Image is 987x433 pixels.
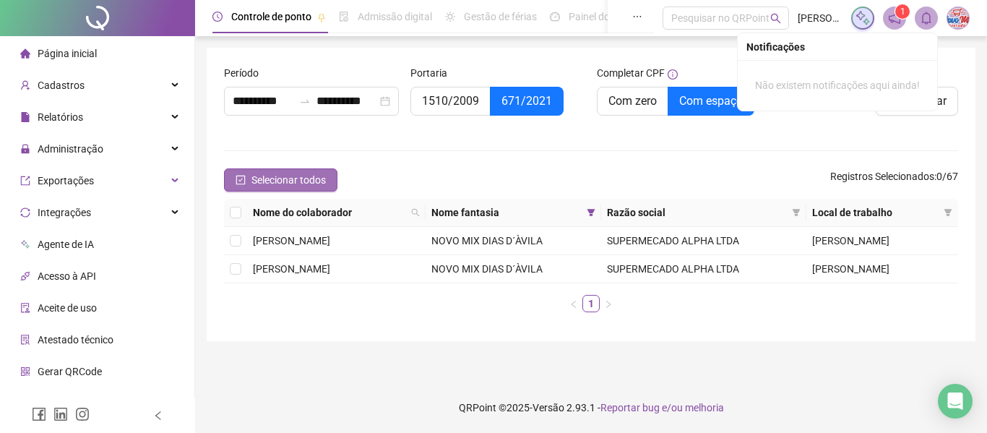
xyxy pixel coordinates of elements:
img: sparkle-icon.fc2bf0ac1784a2077858766a79e2daf3.svg [855,10,871,26]
span: Com zero [608,94,657,108]
span: Página inicial [38,48,97,59]
span: sync [20,207,30,218]
span: clock-circle [212,12,223,22]
li: 1 [582,295,600,312]
td: NOVO MIX DIAS D´ÀVILA [426,255,601,283]
button: right [600,295,617,312]
span: Exportações [38,175,94,187]
td: [PERSON_NAME] [806,227,958,255]
span: ellipsis [632,12,642,22]
span: search [411,208,420,217]
span: 1 [900,7,905,17]
span: Financeiro [38,398,85,409]
td: [PERSON_NAME] [806,255,958,283]
button: left [565,295,582,312]
span: Período [224,65,259,81]
span: audit [20,303,30,313]
span: dashboard [550,12,560,22]
span: pushpin [317,13,326,22]
td: NOVO MIX DIAS D´ÀVILA [426,227,601,255]
span: Agente de IA [38,239,94,250]
span: Administração [38,143,103,155]
span: notification [888,12,901,25]
span: Versão [533,402,564,413]
span: Admissão digital [358,11,432,22]
span: home [20,48,30,59]
span: to [299,95,311,107]
span: Com espaço [679,94,743,108]
span: Atestado técnico [38,334,113,346]
span: filter [587,208,595,217]
span: left [569,300,578,309]
li: Próxima página [600,295,617,312]
span: search [770,13,781,24]
span: : 0 / 67 [830,168,958,192]
sup: 1 [895,4,910,19]
span: Relatórios [38,111,83,123]
footer: QRPoint © 2025 - 2.93.1 - [195,382,987,433]
span: Aceite de uso [38,302,97,314]
span: Controle de ponto [231,11,311,22]
span: [PERSON_NAME] [253,235,330,246]
span: file [20,112,30,122]
span: sun [445,12,455,22]
span: api [20,271,30,281]
span: instagram [75,407,90,421]
span: 1510/2009 [422,94,479,108]
span: Gerar QRCode [38,366,102,377]
span: Gestão de férias [464,11,537,22]
span: search [408,202,423,223]
div: Open Intercom Messenger [938,384,973,419]
span: Acesso à API [38,270,96,282]
span: export [20,176,30,186]
span: file-done [339,12,349,22]
span: linkedin [53,407,68,421]
button: Selecionar todos [224,168,337,192]
span: info-circle [668,69,678,80]
span: Completar CPF [597,65,665,81]
span: Local de trabalho [812,205,938,220]
span: check-square [236,175,246,185]
span: [PERSON_NAME] [798,10,842,26]
span: filter [789,202,803,223]
div: Notificações [746,39,928,55]
span: lock [20,144,30,154]
li: Página anterior [565,295,582,312]
span: bell [920,12,933,25]
span: filter [941,202,955,223]
span: Cadastros [38,80,85,91]
span: Selecionar todos [251,172,326,188]
span: filter [792,208,801,217]
span: user-add [20,80,30,90]
span: left [153,411,163,421]
a: 1 [583,296,599,312]
span: qrcode [20,366,30,377]
span: swap-right [299,95,311,107]
span: Painel do DP [569,11,625,22]
span: Não existem notificações aqui ainda! [755,80,920,91]
span: facebook [32,407,46,421]
td: SUPERMECADO ALPHA LTDA [601,255,806,283]
span: Nome do colaborador [253,205,405,220]
span: Integrações [38,207,91,218]
span: Nome fantasia [431,205,581,220]
td: SUPERMECADO ALPHA LTDA [601,227,806,255]
span: 671/2021 [501,94,552,108]
span: [PERSON_NAME] [253,263,330,275]
img: 30682 [947,7,969,29]
span: Reportar bug e/ou melhoria [600,402,724,413]
span: Razão social [607,205,786,220]
span: filter [944,208,952,217]
span: filter [584,202,598,223]
span: right [604,300,613,309]
span: Portaria [410,65,447,81]
span: Registros Selecionados [830,171,934,182]
span: solution [20,335,30,345]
